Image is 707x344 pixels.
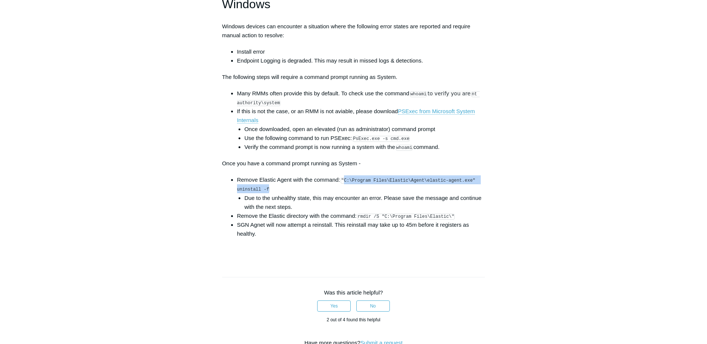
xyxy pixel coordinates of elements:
[427,90,470,96] span: to verify you are
[317,300,351,312] button: This article was helpful
[237,56,485,65] li: Endpoint Logging is degraded. This may result in missed logs & detections.
[396,145,413,151] code: whoami
[237,175,485,211] li: Remove Elastic Agent with the command:
[237,107,485,152] li: If this is not the case, or an RMM is not aviable, please download
[237,178,478,192] code: "C:\Program Files\Elastic\Agent\elastic-agent.exe" uninstall -f
[244,143,485,152] li: Verify the command prompt is now running a system with the command.
[237,91,480,106] code: nt authority\system
[222,22,485,40] p: Windows devices can encounter a situation where the following error states are reported and requi...
[244,134,485,143] li: Use the following command to run PSExec:
[410,91,427,97] code: whoami
[237,211,485,220] li: Remove the Elastic directory with the command:
[353,136,410,142] code: PsExec.exe -s cmd.exe
[357,214,455,220] code: rmdir /S "C:\Program Files\Elastic\"
[222,73,485,82] p: The following steps will require a command prompt running as System.
[222,159,485,168] p: Once you have a command prompt running as System -
[244,194,485,211] li: Due to the unhealthy state, this may encounter an error. Please save the message and continue wit...
[237,108,475,124] a: PSExec from Microsoft System Internals
[237,220,485,238] li: SGN Agnet will now attempt a reinstall. This reinstall may take up to 45m before it registers as ...
[324,289,383,296] span: Was this article helpful?
[237,47,485,56] li: Install error
[237,89,485,107] li: Many RMMs often provide this by default. To check use the command
[244,125,485,134] li: Once downloaded, open an elevated (run as administrator) command prompt
[356,300,390,312] button: This article was not helpful
[326,317,380,322] span: 2 out of 4 found this helpful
